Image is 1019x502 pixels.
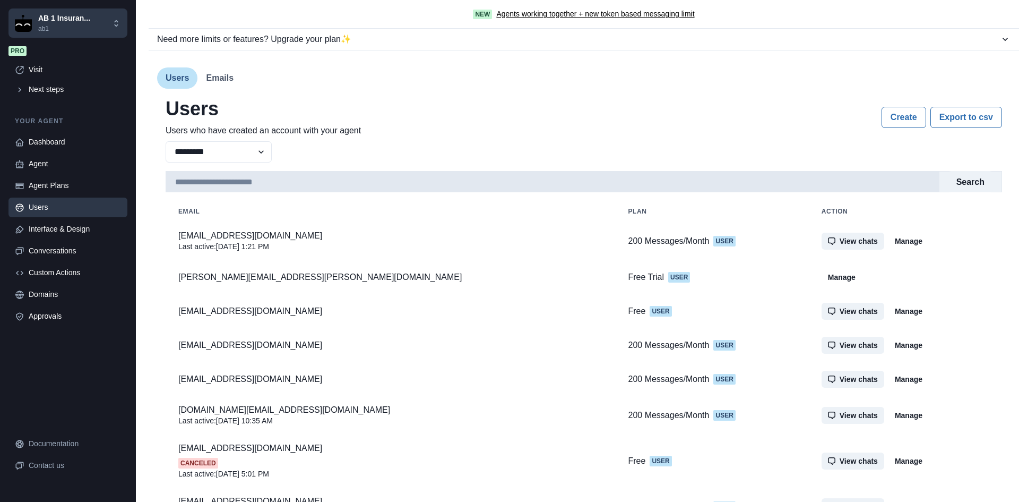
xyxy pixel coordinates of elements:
[628,272,664,283] p: Free Trial
[29,84,121,95] div: Next steps
[628,456,645,466] p: Free
[888,303,929,320] button: Manage
[29,311,121,322] div: Approvals
[15,15,32,32] img: Chakra UI
[166,97,361,120] h2: Users
[29,460,121,471] div: Contact us
[628,410,709,421] p: 200 Messages/Month
[178,405,602,415] p: [DOMAIN_NAME][EMAIL_ADDRESS][DOMAIN_NAME]
[496,8,694,20] a: Agents working together + new token based messaging limit
[29,224,121,235] div: Interface & Design
[29,158,121,169] div: Agent
[615,201,808,222] th: plan
[888,337,929,354] button: Manage
[178,415,602,426] p: Last active : [DATE] 10:35 AM
[29,64,121,75] div: Visit
[822,453,884,470] button: View chats
[8,8,127,38] button: Chakra UIAB 1 Insuran...ab1
[713,374,735,385] span: User
[930,107,1002,128] button: Export to csv
[948,171,993,192] button: Search
[166,124,361,137] p: Users who have created an account with your agent
[38,13,90,24] p: AB 1 Insuran...
[822,233,884,250] button: View chats
[157,67,197,89] button: Users
[822,407,884,424] button: View chats
[650,306,671,317] span: User
[713,410,735,421] span: User
[809,201,1002,222] th: Action
[668,272,690,283] span: User
[178,340,602,351] p: [EMAIL_ADDRESS][DOMAIN_NAME]
[178,458,218,469] span: Canceled
[8,46,27,56] span: Pro
[822,337,884,354] button: View chats
[822,303,884,320] button: View chats
[29,137,121,148] div: Dashboard
[178,443,602,454] p: [EMAIL_ADDRESS][DOMAIN_NAME]
[888,453,929,470] button: Manage
[157,33,1000,46] div: Need more limits or features? Upgrade your plan ✨
[8,116,127,126] p: Your agent
[178,272,602,283] p: [PERSON_NAME][EMAIL_ADDRESS][PERSON_NAME][DOMAIN_NAME]
[29,180,121,191] div: Agent Plans
[29,202,121,213] div: Users
[8,434,127,454] a: Documentation
[628,340,709,351] p: 200 Messages/Month
[888,371,929,388] button: Manage
[197,67,242,89] button: Emails
[822,269,862,286] button: Manage
[178,469,602,479] p: Last active : [DATE] 5:01 PM
[29,438,121,449] div: Documentation
[29,289,121,300] div: Domains
[713,340,735,351] span: User
[149,29,1019,50] button: Need more limits or features? Upgrade your plan✨
[29,267,121,278] div: Custom Actions
[888,233,929,250] button: Manage
[29,245,121,257] div: Conversations
[178,231,602,241] p: [EMAIL_ADDRESS][DOMAIN_NAME]
[882,107,926,128] button: Create
[628,306,645,317] p: Free
[178,306,602,317] p: [EMAIL_ADDRESS][DOMAIN_NAME]
[628,236,709,246] p: 200 Messages/Month
[888,407,929,424] button: Manage
[650,456,671,466] span: User
[178,241,602,252] p: Last active : [DATE] 1:21 PM
[178,374,602,385] p: [EMAIL_ADDRESS][DOMAIN_NAME]
[38,24,90,33] p: ab1
[166,201,615,222] th: email
[628,374,709,385] p: 200 Messages/Month
[473,10,492,19] span: New
[822,371,884,388] button: View chats
[713,236,735,246] span: User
